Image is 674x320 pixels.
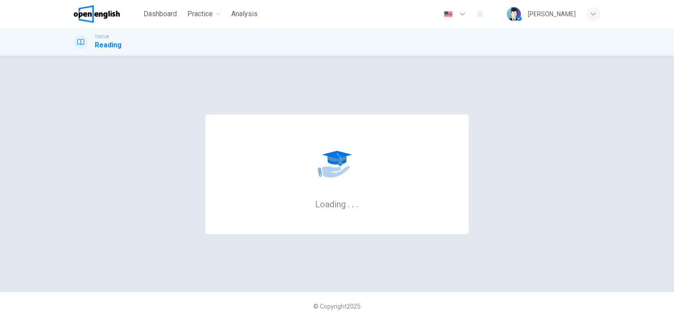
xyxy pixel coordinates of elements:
h6: . [351,196,355,210]
h6: . [347,196,350,210]
button: Dashboard [140,6,180,22]
span: © Copyright 2025 [313,303,361,310]
button: Analysis [228,6,261,22]
img: OpenEnglish logo [74,5,120,23]
img: Profile picture [507,7,521,21]
span: Analysis [231,9,258,19]
span: Practice [187,9,213,19]
div: [PERSON_NAME] [528,9,576,19]
h6: . [356,196,359,210]
span: TOEFL® [95,34,109,40]
span: Dashboard [143,9,177,19]
a: OpenEnglish logo [74,5,140,23]
h1: Reading [95,40,122,50]
button: Practice [184,6,224,22]
h6: Loading [315,198,359,210]
img: en [443,11,454,18]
